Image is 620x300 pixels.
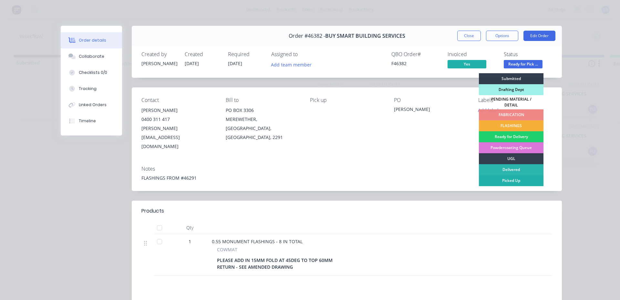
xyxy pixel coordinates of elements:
[226,106,300,115] div: PO BOX 3306
[141,106,215,151] div: [PERSON_NAME]0400 311 417[PERSON_NAME][EMAIL_ADDRESS][DOMAIN_NAME]
[391,51,440,57] div: QBO Order #
[141,60,177,67] div: [PERSON_NAME]
[226,115,300,142] div: MEREWETHER, [GEOGRAPHIC_DATA], [GEOGRAPHIC_DATA], 2291
[228,51,263,57] div: Required
[61,32,122,48] button: Order details
[141,51,177,57] div: Created by
[226,97,300,103] div: Bill to
[141,207,164,215] div: Products
[61,81,122,97] button: Tracking
[141,166,552,172] div: Notes
[479,175,543,186] div: Picked Up
[141,97,215,103] div: Contact
[61,65,122,81] button: Checklists 0/0
[217,246,237,253] span: COWMAT
[289,33,325,39] span: Order #46382 -
[217,255,346,272] div: PLEASE ADD IN 15MM FOLD AT 45DEG TO TOP 60MM RETURN - SEE AMENDED DRAWING
[448,60,486,68] span: Yes
[185,60,199,66] span: [DATE]
[212,238,303,245] span: 0.55 MONUMENT FLASHINGS - 8 IN TOTAL
[310,97,384,103] div: Pick up
[79,102,107,108] div: Linked Orders
[325,33,405,39] span: BUY SMART BUILDING SERVICES
[61,48,122,65] button: Collaborate
[479,153,543,164] div: UGL
[523,31,555,41] button: Edit Order
[504,60,542,70] button: Ready for Pick ...
[79,37,106,43] div: Order details
[141,106,215,115] div: [PERSON_NAME]
[61,97,122,113] button: Linked Orders
[457,31,481,41] button: Close
[185,51,220,57] div: Created
[391,60,440,67] div: F46382
[189,238,191,245] span: 1
[61,113,122,129] button: Timeline
[479,109,543,120] div: FABRICATION
[141,124,215,151] div: [PERSON_NAME][EMAIL_ADDRESS][DOMAIN_NAME]
[271,60,315,69] button: Add team member
[504,51,552,57] div: Status
[479,120,543,131] div: FLASHINGS
[170,221,209,234] div: Qty
[79,86,97,92] div: Tracking
[79,118,96,124] div: Timeline
[79,70,107,75] div: Checklists 0/0
[479,142,543,153] div: Powdercoating Queue
[486,31,518,41] button: Options
[448,51,496,57] div: Invoiced
[271,51,336,57] div: Assigned to
[479,73,543,84] div: Submitted
[141,115,215,124] div: 0400 311 417
[268,60,315,69] button: Add team member
[478,97,552,103] div: Labels
[479,164,543,175] div: Delivered
[479,131,543,142] div: Ready for Delivery
[479,95,543,109] div: PENDING MATERIAL / DETAIL
[504,60,542,68] span: Ready for Pick ...
[479,84,543,95] div: Drafting Dept
[394,106,468,115] div: [PERSON_NAME]
[226,106,300,142] div: PO BOX 3306MEREWETHER, [GEOGRAPHIC_DATA], [GEOGRAPHIC_DATA], 2291
[141,175,552,181] div: FLASHINGS FROM #46291
[475,106,504,115] button: Add labels
[79,54,104,59] div: Collaborate
[394,97,468,103] div: PO
[228,60,242,66] span: [DATE]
